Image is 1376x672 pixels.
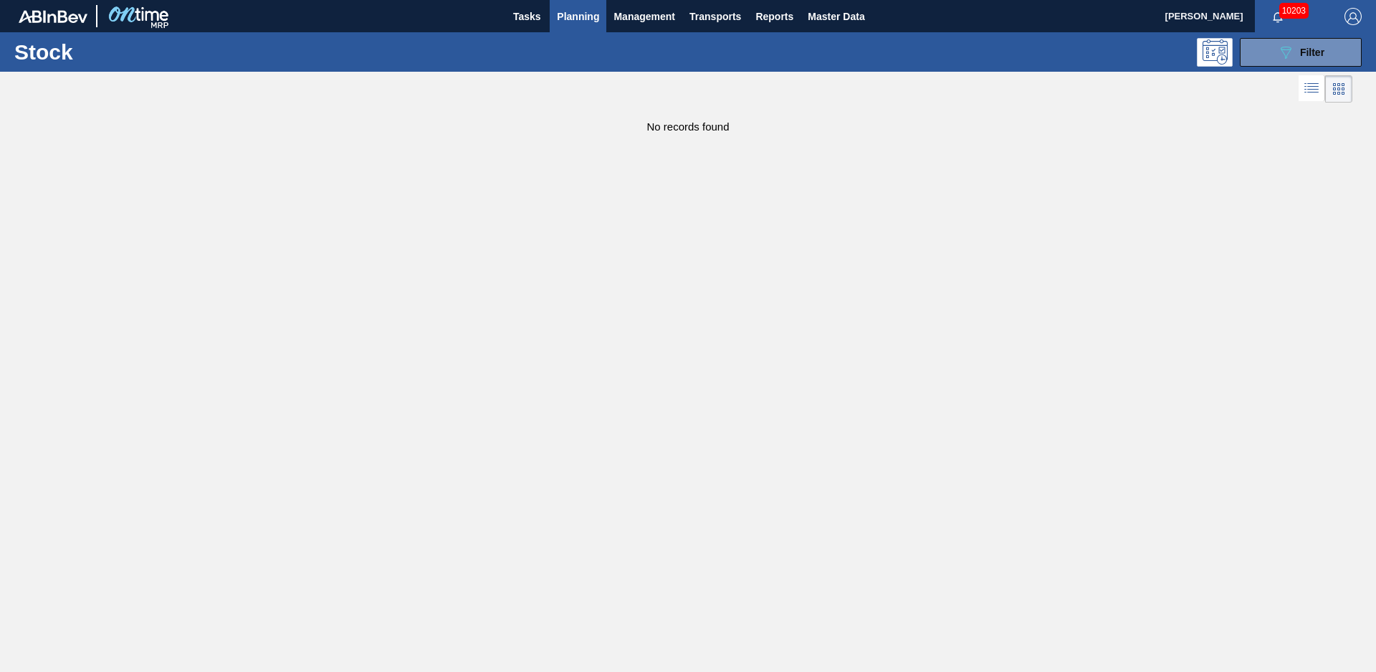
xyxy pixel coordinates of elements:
[557,8,599,25] span: Planning
[689,8,741,25] span: Transports
[19,10,87,23] img: TNhmsLtSVTkK8tSr43FrP2fwEKptu5GPRR3wAAAABJRU5ErkJggg==
[14,44,229,60] h1: Stock
[1299,75,1325,103] div: List Vision
[1279,3,1309,19] span: 10203
[1325,75,1352,103] div: Card Vision
[1255,6,1301,27] button: Notifications
[1240,38,1362,67] button: Filter
[808,8,864,25] span: Master Data
[755,8,793,25] span: Reports
[1300,47,1324,58] span: Filter
[1344,8,1362,25] img: Logout
[613,8,675,25] span: Management
[511,8,543,25] span: Tasks
[1197,38,1233,67] div: Programming: no user selected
